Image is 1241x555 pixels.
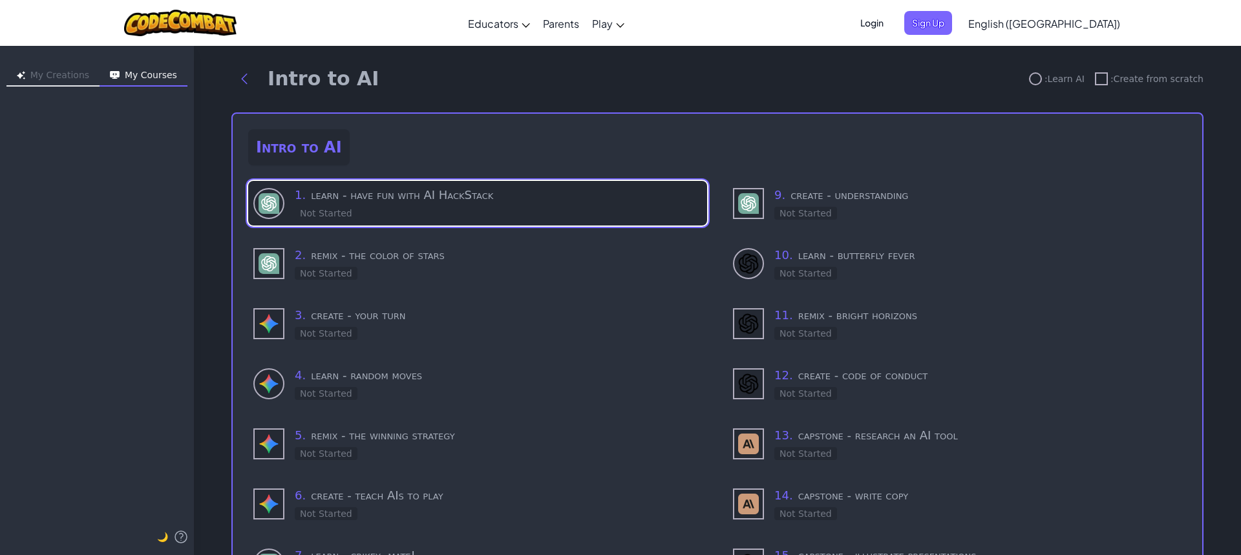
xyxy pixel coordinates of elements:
[295,387,357,400] div: Not Started
[774,327,837,340] div: Not Started
[738,313,759,334] img: DALL-E 3
[774,366,1182,384] h3: create - code of conduct
[124,10,237,36] img: CodeCombat logo
[738,373,759,394] img: DALL-E 3
[774,428,793,442] span: 13 .
[295,428,306,442] span: 5 .
[259,494,279,514] img: Gemini
[774,488,793,502] span: 14 .
[295,188,306,202] span: 1 .
[295,447,357,460] div: Not Started
[259,373,279,394] img: Gemini
[968,17,1120,30] span: English ([GEOGRAPHIC_DATA])
[268,67,379,90] h1: Intro to AI
[962,6,1127,41] a: English ([GEOGRAPHIC_DATA])
[295,267,357,280] div: Not Started
[295,368,306,382] span: 4 .
[295,207,357,220] div: Not Started
[259,253,279,274] img: GPT-4
[100,66,187,87] button: My Courses
[259,434,279,454] img: Gemini
[461,6,536,41] a: Educators
[774,308,793,322] span: 11 .
[295,487,702,505] h3: create - teach AIs to play
[728,361,1187,406] div: use - DALL-E 3 (Not Started)
[248,181,707,225] div: learn to use - GPT-4 (Not Started)
[738,494,759,514] img: Claude
[259,313,279,334] img: Gemini
[6,66,100,87] button: My Creations
[157,532,168,542] span: 🌙
[728,241,1187,286] div: learn to use - DALL-E 3 (Not Started)
[295,327,357,340] div: Not Started
[728,481,1187,526] div: use - Claude (Not Started)
[853,11,891,35] button: Login
[904,11,952,35] button: Sign Up
[774,306,1182,324] h3: remix - bright horizons
[295,308,306,322] span: 3 .
[728,301,1187,346] div: use - DALL-E 3 (Not Started)
[738,434,759,454] img: Claude
[738,253,759,274] img: DALL-E 3
[774,248,793,262] span: 10 .
[295,488,306,502] span: 6 .
[110,71,120,79] img: Icon
[248,301,707,346] div: use - Gemini (Not Started)
[738,193,759,214] img: GPT-4
[295,366,702,384] h3: learn - random moves
[295,246,702,264] h3: remix - the color of stars
[536,6,586,41] a: Parents
[774,188,785,202] span: 9 .
[774,368,793,382] span: 12 .
[248,481,707,526] div: use - Gemini (Not Started)
[248,361,707,406] div: learn to use - Gemini (Not Started)
[592,17,613,30] span: Play
[259,193,279,214] img: GPT-4
[248,129,350,165] h2: Intro to AI
[1045,72,1085,85] span: : Learn AI
[774,447,837,460] div: Not Started
[295,507,357,520] div: Not Started
[774,207,837,220] div: Not Started
[774,186,1182,204] h3: create - understanding
[586,6,631,41] a: Play
[17,71,25,79] img: Icon
[774,487,1182,505] h3: capstone - write copy
[774,426,1182,445] h3: capstone - research an AI tool
[295,248,306,262] span: 2 .
[295,426,702,445] h3: remix - the winning strategy
[231,66,257,92] button: Back to modules
[248,241,707,286] div: use - GPT-4 (Not Started)
[295,186,702,204] h3: learn - have fun with AI HackStack
[728,181,1187,225] div: use - GPT-4 (Not Started)
[774,267,837,280] div: Not Started
[1110,72,1204,85] span: : Create from scratch
[157,529,168,545] button: 🌙
[468,17,518,30] span: Educators
[295,306,702,324] h3: create - your turn
[774,246,1182,264] h3: learn - butterfly fever
[774,507,837,520] div: Not Started
[774,387,837,400] div: Not Started
[248,421,707,466] div: use - Gemini (Not Started)
[728,421,1187,466] div: use - Claude (Not Started)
